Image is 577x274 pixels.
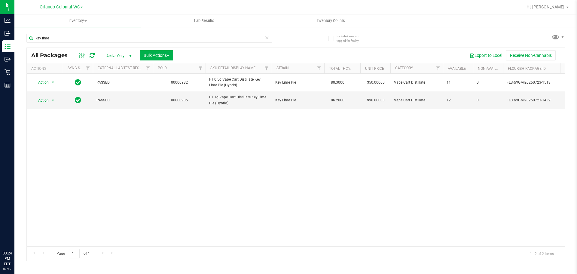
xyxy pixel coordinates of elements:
[210,66,255,70] a: SKU Retail Display Name
[75,78,81,87] span: In Sync
[186,18,222,23] span: Lab Results
[196,63,206,73] a: Filter
[158,66,167,70] a: PO ID
[33,78,49,87] span: Action
[68,66,91,70] a: Sync Status
[5,30,11,36] inline-svg: Inbound
[478,66,505,71] a: Non-Available
[26,34,272,43] input: Search Package ID, Item Name, SKU, Lot or Part Number...
[143,63,153,73] a: Filter
[51,249,95,258] span: Page of 1
[507,80,566,85] span: FLSRWGM-20250723-1513
[171,80,188,85] a: 00000932
[507,97,566,103] span: FLSRWGM-20250723-1432
[49,78,57,87] span: select
[33,96,49,105] span: Action
[83,63,93,73] a: Filter
[5,56,11,62] inline-svg: Outbound
[508,66,546,71] a: Flourish Package ID
[49,96,57,105] span: select
[31,66,60,71] div: Actions
[171,98,188,102] a: 00000935
[31,52,74,59] span: All Packages
[209,94,268,106] span: FT 1g Vape Cart Distillate Key Lime Pie (Hybrid)
[329,66,351,71] a: Total THC%
[141,14,267,27] a: Lab Results
[144,53,169,58] span: Bulk Actions
[5,82,11,88] inline-svg: Reports
[5,17,11,23] inline-svg: Analytics
[140,50,173,60] button: Bulk Actions
[6,226,24,244] iframe: Resource center
[506,50,556,60] button: Receive Non-Cannabis
[314,63,324,73] a: Filter
[433,63,443,73] a: Filter
[394,80,439,85] span: Vape Cart Distillate
[364,96,388,105] span: $90.00000
[276,66,289,70] a: Strain
[447,97,469,103] span: 12
[394,97,439,103] span: Vape Cart Distillate
[364,78,388,87] span: $50.00000
[365,66,384,71] a: Unit Price
[40,5,80,10] span: Orlando Colonial WC
[525,249,559,258] span: 1 - 2 of 2 items
[69,249,80,258] input: 1
[3,267,12,271] p: 09/19
[275,80,321,85] span: Key Lime Pie
[14,14,141,27] a: Inventory
[3,251,12,267] p: 03:24 PM EDT
[98,66,145,70] a: External Lab Test Result
[309,18,353,23] span: Inventory Counts
[477,97,499,103] span: 0
[96,80,149,85] span: PASSED
[262,63,272,73] a: Filter
[5,69,11,75] inline-svg: Retail
[448,66,466,71] a: Available
[477,80,499,85] span: 0
[265,34,269,42] span: Clear
[447,80,469,85] span: 11
[328,96,347,105] span: 86.2000
[337,34,367,43] span: Include items not tagged for facility
[328,78,347,87] span: 80.3000
[75,96,81,104] span: In Sync
[14,18,141,23] span: Inventory
[275,97,321,103] span: Key Lime Pie
[5,43,11,49] inline-svg: Inventory
[527,5,566,9] span: Hi, [PERSON_NAME]!
[466,50,506,60] button: Export to Excel
[96,97,149,103] span: PASSED
[209,77,268,88] span: FT 0.5g Vape Cart Distillate Key Lime Pie (Hybrid)
[267,14,394,27] a: Inventory Counts
[395,66,413,70] a: Category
